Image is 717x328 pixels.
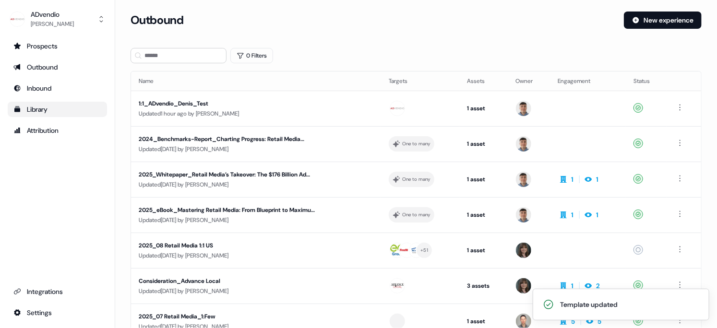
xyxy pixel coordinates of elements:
[13,83,101,93] div: Inbound
[596,175,598,184] div: 1
[139,241,318,250] div: 2025_08 Retail Media 1:1 US
[139,286,373,296] div: Updated [DATE] by [PERSON_NAME]
[8,305,107,320] a: Go to integrations
[571,175,574,184] div: 1
[13,308,101,317] div: Settings
[230,48,273,63] button: 0 Filters
[31,19,74,29] div: [PERSON_NAME]
[381,71,459,91] th: Targets
[8,8,107,31] button: ADvendio[PERSON_NAME]
[626,71,667,91] th: Status
[13,62,101,72] div: Outbound
[467,139,501,149] div: 1 asset
[516,136,531,152] img: Denis
[508,71,550,91] th: Owner
[402,211,430,219] div: One to many
[139,99,318,108] div: 1:1_ADvendio_Denis_Test
[13,105,101,114] div: Library
[139,144,373,154] div: Updated [DATE] by [PERSON_NAME]
[131,13,183,27] h3: Outbound
[467,246,501,255] div: 1 asset
[8,123,107,138] a: Go to attribution
[402,175,430,184] div: One to many
[13,126,101,135] div: Attribution
[550,71,626,91] th: Engagement
[467,281,501,291] div: 3 assets
[13,287,101,296] div: Integrations
[560,300,618,309] div: Template updated
[8,59,107,75] a: Go to outbound experience
[8,81,107,96] a: Go to Inbound
[139,251,373,260] div: Updated [DATE] by [PERSON_NAME]
[516,243,531,258] img: Michaela
[139,215,373,225] div: Updated [DATE] by [PERSON_NAME]
[402,140,430,148] div: One to many
[139,180,373,189] div: Updated [DATE] by [PERSON_NAME]
[8,38,107,54] a: Go to prospects
[467,104,501,113] div: 1 asset
[8,102,107,117] a: Go to templates
[139,109,373,118] div: Updated 1 hour ago by [PERSON_NAME]
[467,175,501,184] div: 1 asset
[139,134,318,144] div: 2024_Benchmarks-Report_Charting Progress: Retail Media Benchmark Insights for Retailers
[131,71,381,91] th: Name
[596,210,598,220] div: 1
[139,312,318,321] div: 2025_07 Retail Media_1:Few
[420,246,428,255] div: + 51
[516,172,531,187] img: Denis
[139,170,318,179] div: 2025_Whitepaper_Retail Media’s Takeover: The $176 Billion Ad Revolution Brands Can’t Ignore
[139,276,318,286] div: Consideration_Advance Local
[571,210,574,220] div: 1
[459,71,508,91] th: Assets
[516,101,531,116] img: Denis
[31,10,74,19] div: ADvendio
[467,316,501,326] div: 1 asset
[624,12,702,29] button: New experience
[8,284,107,299] a: Go to integrations
[467,210,501,220] div: 1 asset
[516,278,531,293] img: Michaela
[13,41,101,51] div: Prospects
[516,207,531,223] img: Denis
[139,205,318,215] div: 2025_eBook_Mastering Retail Media: From Blueprint to Maximum ROI - The Complete Guide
